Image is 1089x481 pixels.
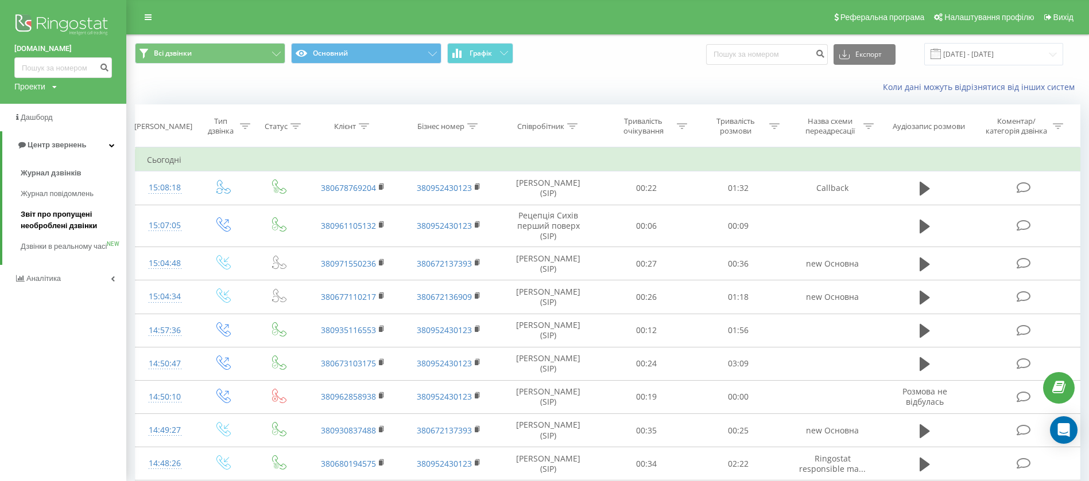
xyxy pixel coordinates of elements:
a: Журнал дзвінків [21,163,126,183]
td: 00:34 [600,447,692,480]
div: 15:08:18 [147,177,183,199]
td: Рецепція Сихів перший поверх (SIP) [497,205,600,247]
td: 00:00 [692,380,785,413]
div: 14:57:36 [147,319,183,342]
td: 00:22 [600,171,692,205]
td: 00:36 [692,247,785,280]
td: Сьогодні [135,148,1080,171]
td: [PERSON_NAME] (SIP) [497,447,600,480]
input: Пошук за номером [706,44,828,65]
td: 01:56 [692,314,785,347]
span: Ringostat responsible ma... [799,453,866,474]
a: Дзвінки в реальному часіNEW [21,236,126,257]
button: Основний [291,43,441,64]
span: Вихід [1053,13,1074,22]
td: 00:27 [600,247,692,280]
td: 00:12 [600,314,692,347]
div: Open Intercom Messenger [1050,416,1078,444]
a: 380952430123 [417,182,472,193]
td: [PERSON_NAME] (SIP) [497,280,600,314]
td: 02:22 [692,447,785,480]
td: [PERSON_NAME] (SIP) [497,171,600,205]
td: 01:18 [692,280,785,314]
a: 380672137393 [417,425,472,436]
span: Дашборд [21,113,53,122]
td: [PERSON_NAME] (SIP) [497,414,600,447]
div: Тривалість очікування [613,116,674,136]
div: 14:49:27 [147,419,183,441]
td: Callback [785,171,881,205]
span: Розмова не відбулась [902,386,947,407]
a: 380680194575 [321,458,376,469]
div: [PERSON_NAME] [134,122,192,131]
div: Статус [265,122,288,131]
div: Бізнес номер [417,122,464,131]
div: 15:04:34 [147,286,183,308]
a: 380971550236 [321,258,376,269]
span: Журнал повідомлень [21,188,94,200]
a: Коли дані можуть відрізнятися вiд інших систем [883,81,1080,92]
a: 380952430123 [417,324,472,335]
span: Налаштування профілю [944,13,1034,22]
div: Співробітник [517,122,564,131]
td: new Основна [785,280,881,314]
img: Ringostat logo [14,11,112,40]
div: Аудіозапис розмови [893,122,965,131]
td: 00:24 [600,347,692,380]
a: 380961105132 [321,220,376,231]
td: 00:19 [600,380,692,413]
a: 380678769204 [321,182,376,193]
a: 380952430123 [417,458,472,469]
td: 00:09 [692,205,785,247]
td: 01:32 [692,171,785,205]
td: new Основна [785,414,881,447]
td: 00:06 [600,205,692,247]
span: Реферальна програма [840,13,925,22]
div: Тип дзвінка [204,116,237,136]
input: Пошук за номером [14,57,112,78]
button: Експорт [834,44,896,65]
a: 380672136909 [417,291,472,302]
span: Дзвінки в реальному часі [21,241,107,252]
div: Коментар/категорія дзвінка [983,116,1050,136]
td: 00:35 [600,414,692,447]
span: Всі дзвінки [154,49,192,58]
div: Тривалість розмови [705,116,766,136]
a: 380673103175 [321,358,376,369]
a: 380962858938 [321,391,376,402]
div: Проекти [14,81,45,92]
td: new Основна [785,247,881,280]
span: Графік [470,49,492,57]
td: [PERSON_NAME] (SIP) [497,247,600,280]
td: 00:25 [692,414,785,447]
div: 14:48:26 [147,452,183,475]
a: Журнал повідомлень [21,183,126,204]
a: Звіт про пропущені необроблені дзвінки [21,204,126,236]
div: 15:04:48 [147,252,183,275]
a: Центр звернень [2,131,126,159]
button: Графік [447,43,513,64]
span: Журнал дзвінків [21,167,82,179]
a: 380677110217 [321,291,376,302]
div: 15:07:05 [147,214,183,237]
td: [PERSON_NAME] (SIP) [497,314,600,347]
a: 380952430123 [417,220,472,231]
td: 00:26 [600,280,692,314]
div: 14:50:10 [147,386,183,408]
td: [PERSON_NAME] (SIP) [497,347,600,380]
span: Аналiтика [26,274,61,283]
button: Всі дзвінки [135,43,285,64]
a: 380930837488 [321,425,376,436]
div: Клієнт [334,122,356,131]
span: Центр звернень [28,140,86,149]
a: [DOMAIN_NAME] [14,43,112,54]
span: Звіт про пропущені необроблені дзвінки [21,209,121,232]
td: 03:09 [692,347,785,380]
a: 380952430123 [417,358,472,369]
td: [PERSON_NAME] (SIP) [497,380,600,413]
a: 380672137393 [417,258,472,269]
a: 380935116553 [321,324,376,335]
div: Назва схеми переадресації [799,116,861,136]
a: 380952430123 [417,391,472,402]
div: 14:50:47 [147,353,183,375]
